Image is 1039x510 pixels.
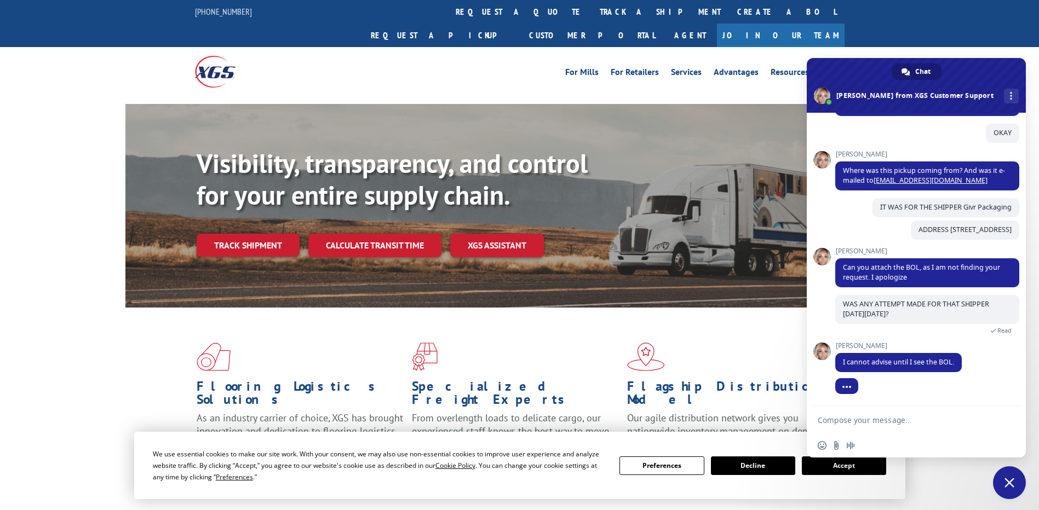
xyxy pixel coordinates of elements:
button: Preferences [619,456,704,475]
span: [PERSON_NAME] [835,150,1019,158]
span: Insert an emoji [818,441,826,450]
span: [PERSON_NAME] [835,342,962,350]
span: WAS ANY ATTEMPT MADE FOR THAT SHIPPER [DATE][DATE]? [843,299,989,318]
span: I cannot advise until I see the BOL. [843,357,954,367]
span: ADDRESS [STREET_ADDRESS] [919,225,1012,234]
a: For Retailers [611,68,659,80]
div: We use essential cookies to make our site work. With your consent, we may also use non-essential ... [153,448,606,483]
textarea: Compose your message... [818,415,991,425]
span: As an industry carrier of choice, XGS has brought innovation and dedication to flooring logistics... [197,412,403,450]
a: Track shipment [197,234,300,257]
span: Our agile distribution network gives you nationwide inventory management on demand. [627,412,829,437]
a: Services [671,68,702,80]
span: Cookie Policy [435,461,475,470]
img: xgs-icon-total-supply-chain-intelligence-red [197,343,231,371]
a: Request a pickup [363,24,521,47]
a: Resources [771,68,809,80]
div: Close chat [993,466,1026,499]
span: OKAY [994,128,1012,137]
a: [PHONE_NUMBER] [195,6,252,17]
h1: Flagship Distribution Model [627,380,834,412]
a: Agent [663,24,717,47]
div: More channels [1004,89,1019,103]
button: Accept [802,456,886,475]
div: Cookie Consent Prompt [134,432,905,499]
img: xgs-icon-focused-on-flooring-red [412,343,438,371]
span: Send a file [832,441,841,450]
span: Audio message [846,441,855,450]
span: Where was this pickup coming from? And was it e-mailed to [843,166,1005,185]
button: Decline [711,456,795,475]
span: Chat [915,63,931,80]
a: XGS ASSISTANT [450,234,544,257]
span: Preferences [216,472,253,482]
p: From overlength loads to delicate cargo, our experienced staff knows the best way to move your fr... [412,412,619,460]
a: Customer Portal [521,24,663,47]
img: xgs-icon-flagship-distribution-model-red [627,343,665,371]
span: [PERSON_NAME] [835,247,1019,255]
b: Visibility, transparency, and control for your entire supply chain. [197,146,588,212]
h1: Flooring Logistics Solutions [197,380,404,412]
span: IT WAS FOR THE SHIPPER Givr Packaging [880,202,1012,212]
a: Advantages [714,68,759,80]
div: Chat [892,63,942,80]
span: Can you attach the BOL, as I am not finding your request. I apologize [843,263,1000,282]
h1: Specialized Freight Experts [412,380,619,412]
span: Read [997,327,1012,334]
a: Join Our Team [717,24,845,47]
a: Calculate transit time [308,234,441,257]
a: [EMAIL_ADDRESS][DOMAIN_NAME] [874,176,988,185]
a: For Mills [565,68,599,80]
